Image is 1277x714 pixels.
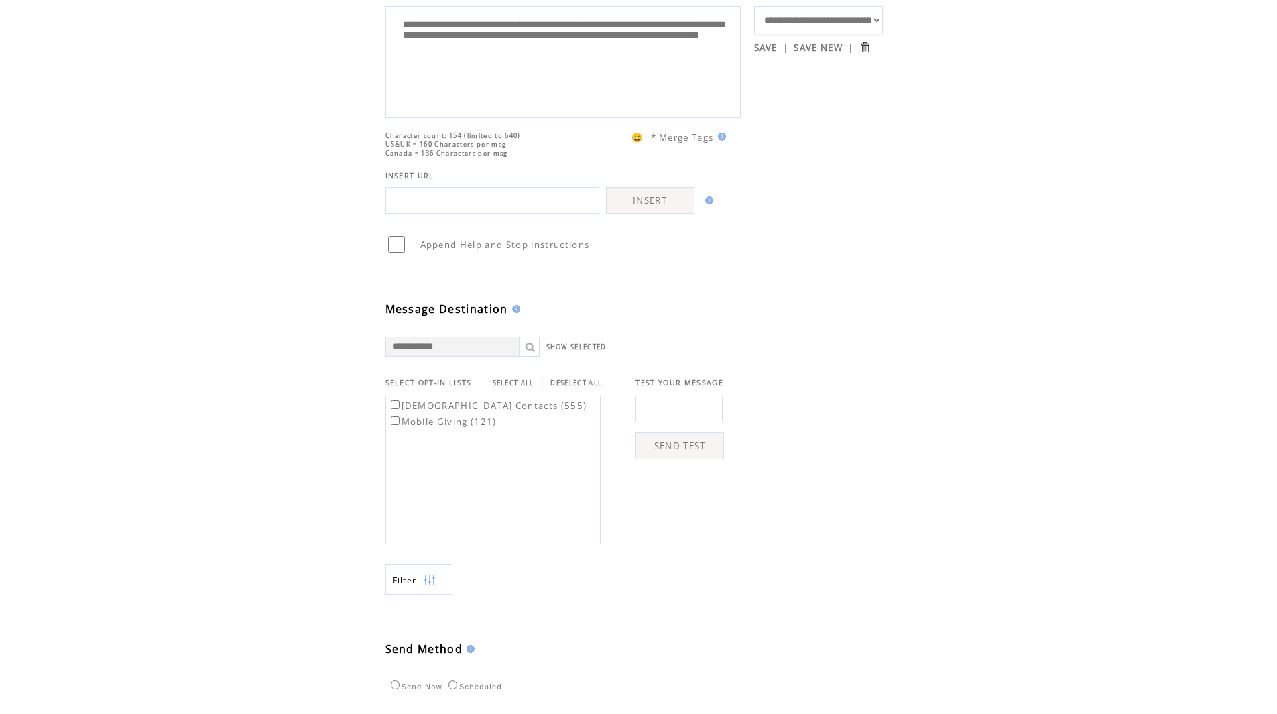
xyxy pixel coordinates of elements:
[445,682,502,691] label: Scheduled
[385,564,452,595] a: Filter
[651,131,714,143] span: * Merge Tags
[391,680,400,689] input: Send Now
[540,377,545,389] span: |
[388,416,497,428] label: Mobile Giving (121)
[635,378,723,388] span: TEST YOUR MESSAGE
[387,682,442,691] label: Send Now
[546,343,607,351] a: SHOW SELECTED
[385,642,463,656] span: Send Method
[859,41,871,54] input: Submit
[714,133,726,141] img: help.gif
[385,140,507,149] span: US&UK = 160 Characters per msg
[631,131,644,143] span: 😀
[424,565,436,595] img: filters.png
[606,187,694,214] a: INSERT
[635,432,724,459] a: SEND TEST
[848,42,853,54] span: |
[385,171,434,180] span: INSERT URL
[783,42,788,54] span: |
[391,400,400,409] input: [DEMOGRAPHIC_DATA] Contacts (555)
[385,378,472,388] span: SELECT OPT-IN LISTS
[794,42,843,54] a: SAVE NEW
[420,239,590,251] span: Append Help and Stop instructions
[385,149,508,158] span: Canada = 136 Characters per msg
[550,379,602,388] a: DESELECT ALL
[388,400,587,412] label: [DEMOGRAPHIC_DATA] Contacts (555)
[385,131,521,140] span: Character count: 154 (limited to 640)
[385,302,508,316] span: Message Destination
[393,575,417,586] span: Show filters
[508,305,520,313] img: help.gif
[391,416,400,425] input: Mobile Giving (121)
[463,645,475,653] img: help.gif
[701,196,713,204] img: help.gif
[448,680,457,689] input: Scheduled
[754,42,778,54] a: SAVE
[493,379,534,388] a: SELECT ALL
